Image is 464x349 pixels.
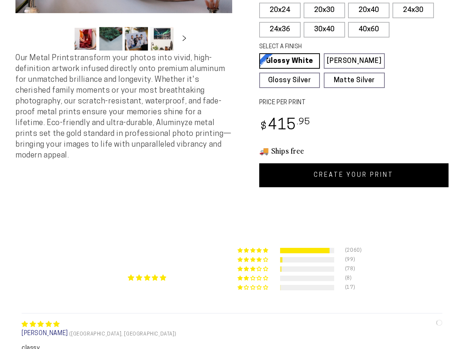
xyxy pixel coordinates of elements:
button: Load image 4 in gallery view [150,27,173,51]
h3: 🚚 Ships free [259,146,449,156]
label: 24x30 [393,3,434,18]
span: [PERSON_NAME] [22,330,68,337]
span: Our Metal Prints transform your photos into vivid, high-definition artwork infused directly onto ... [15,54,231,159]
button: Slide left [54,30,71,47]
a: Glossy White [259,53,320,69]
span: 5 star review [22,322,60,328]
div: (99) [345,257,354,263]
span: ([GEOGRAPHIC_DATA], [GEOGRAPHIC_DATA]) [69,331,176,337]
a: CREATE YOUR PRINT [259,163,449,187]
div: (2060) [345,248,354,253]
button: Load image 2 in gallery view [99,27,122,51]
label: 30x40 [304,22,345,37]
legend: SELECT A FINISH [259,43,370,51]
label: 40x60 [348,22,389,37]
button: Load image 3 in gallery view [125,27,148,51]
div: 4% (99) reviews with 4 star rating [238,257,270,263]
div: (8) [345,276,354,281]
bdi: 415 [259,118,311,133]
label: 20x30 [304,3,345,18]
button: Slide right [176,30,193,47]
div: 91% (2060) reviews with 5 star rating [238,248,270,254]
div: 0% (8) reviews with 2 star rating [238,276,270,281]
div: Average rating is 4.85 stars [84,273,211,283]
div: (78) [345,266,354,272]
a: [PERSON_NAME] [324,53,385,69]
label: 24x36 [259,22,301,37]
label: 20x40 [348,3,389,18]
div: (17) [345,285,354,290]
a: Glossy Silver [259,73,320,88]
div: 3% (78) reviews with 3 star rating [238,266,270,272]
span: $ [260,122,267,132]
sup: .95 [297,118,311,127]
a: Matte Silver [324,73,385,88]
button: Load image 1 in gallery view [74,27,97,51]
label: 20x24 [259,3,301,18]
label: PRICE PER PRINT [259,98,449,107]
div: 1% (17) reviews with 1 star rating [238,285,270,291]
